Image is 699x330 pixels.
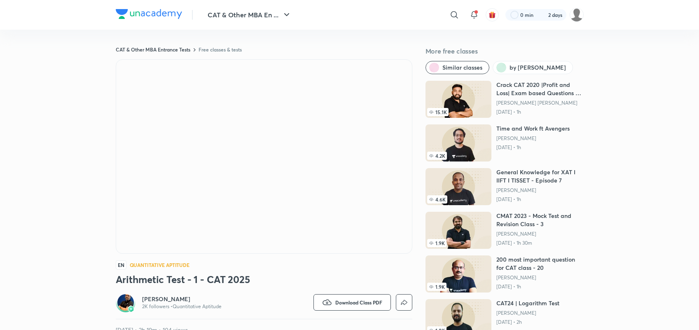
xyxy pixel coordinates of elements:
[496,100,584,106] a: [PERSON_NAME] [PERSON_NAME]
[116,273,412,286] h3: Arithmetic Test - 1 - CAT 2025
[510,63,566,72] span: by Saral Nashier
[496,283,584,290] p: [DATE] • 1h
[116,46,190,53] a: CAT & Other MBA Entrance Tests
[427,108,449,116] span: 15.1K
[442,63,482,72] span: Similar classes
[493,61,573,74] button: by Saral Nashier
[489,11,496,19] img: avatar
[496,299,559,307] h6: CAT24 | Logarithm Test
[486,8,499,21] button: avatar
[425,46,584,56] h5: More free classes
[142,295,222,303] a: [PERSON_NAME]
[142,303,222,310] p: 2K followers • Quantitative Aptitude
[130,262,190,267] h4: Quantitative Aptitude
[116,260,126,269] span: EN
[496,255,584,272] h6: 200 most important question for CAT class - 20
[203,7,297,23] button: CAT & Other MBA En ...
[496,319,559,325] p: [DATE] • 2h
[496,231,584,237] a: [PERSON_NAME]
[313,294,391,311] button: Download Class PDF
[496,168,584,185] h6: General Knowledge for XAT I IIFT I TISSET - Episode 7
[496,81,584,97] h6: Crack CAT 2020 |Profit and Loss| Exam based Questions by [PERSON_NAME]
[496,109,584,115] p: [DATE] • 1h
[496,196,584,203] p: [DATE] • 1h
[496,212,584,228] h6: CMAT 2023 - Mock Test and Revision Class - 3
[496,135,570,142] a: [PERSON_NAME]
[496,124,570,133] h6: Time and Work ft Avengers
[496,144,570,151] p: [DATE] • 1h
[496,310,559,316] a: [PERSON_NAME]
[427,283,447,291] span: 1.9K
[496,240,584,246] p: [DATE] • 1h 30m
[427,152,447,160] span: 4.2K
[427,195,447,204] span: 4.6K
[117,294,134,311] img: Avatar
[116,9,182,19] img: Company Logo
[116,60,412,253] iframe: Class
[199,46,242,53] a: Free classes & tests
[425,61,489,74] button: Similar classes
[496,274,584,281] a: [PERSON_NAME]
[427,239,447,247] span: 1.9K
[496,187,584,194] a: [PERSON_NAME]
[538,11,547,19] img: streak
[570,8,584,22] img: Coolm
[116,293,136,312] a: Avatarbadge
[116,9,182,21] a: Company Logo
[128,306,134,312] img: badge
[335,299,382,306] span: Download Class PDF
